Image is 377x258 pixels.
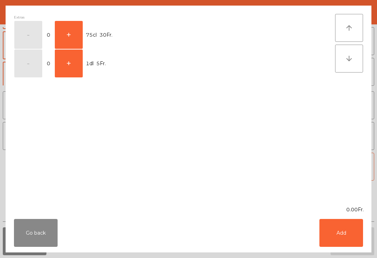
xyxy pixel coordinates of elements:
span: 5Fr. [96,59,106,68]
div: 0.00Fr. [6,206,371,213]
span: 1dl [86,59,94,68]
button: arrow_downward [335,45,363,73]
button: arrow_upward [335,14,363,42]
span: 0 [43,59,54,68]
span: 30Fr. [99,30,112,40]
div: Extras [14,14,335,21]
button: + [55,21,83,49]
button: Go back [14,219,58,247]
i: arrow_downward [345,54,353,63]
i: arrow_upward [345,24,353,32]
button: Add [319,219,363,247]
button: + [55,50,83,77]
span: 75cl [86,30,97,40]
span: 0 [43,30,54,40]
